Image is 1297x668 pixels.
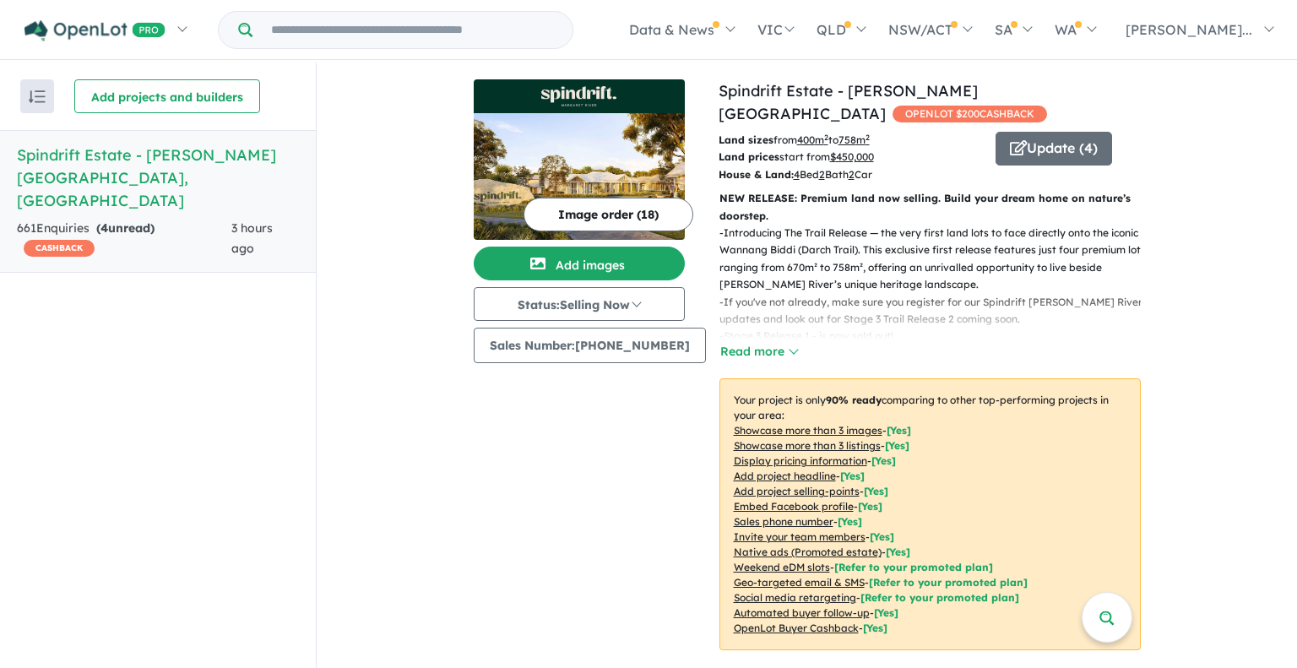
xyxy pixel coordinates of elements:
b: 90 % ready [826,394,882,406]
button: Image order (18) [524,198,693,231]
span: CASHBACK [24,240,95,257]
p: - If you've not already, make sure you register for our Spindrift [PERSON_NAME] River updates and... [719,294,1154,329]
span: OPENLOT $ 200 CASHBACK [893,106,1047,122]
u: 4 [794,168,800,181]
span: [ Yes ] [887,424,911,437]
b: House & Land: [719,168,794,181]
div: 661 Enquir ies [17,219,231,259]
img: Spindrift Estate - Margaret River [474,113,685,240]
a: Spindrift Estate - Margaret River LogoSpindrift Estate - Margaret River [474,79,685,240]
span: to [828,133,870,146]
u: OpenLot Buyer Cashback [734,622,859,634]
strong: ( unread) [96,220,155,236]
u: 400 m [797,133,828,146]
span: [ Yes ] [858,500,882,513]
button: Read more [719,342,799,361]
u: Geo-targeted email & SMS [734,576,865,589]
input: Try estate name, suburb, builder or developer [256,12,569,48]
img: Openlot PRO Logo White [24,20,166,41]
span: [PERSON_NAME]... [1126,21,1252,38]
u: Automated buyer follow-up [734,606,870,619]
span: [ Yes ] [840,470,865,482]
button: Status:Selling Now [474,287,685,321]
a: Spindrift Estate - [PERSON_NAME][GEOGRAPHIC_DATA] [719,81,978,123]
p: from [719,132,983,149]
button: Update (4) [996,132,1112,166]
span: [Yes] [874,606,898,619]
span: [ Yes ] [885,439,909,452]
u: Add project selling-points [734,485,860,497]
span: [Yes] [886,546,910,558]
span: [Refer to your promoted plan] [869,576,1028,589]
u: 2 [849,168,855,181]
span: [ Yes ] [870,530,894,543]
u: Display pricing information [734,454,867,467]
u: Social media retargeting [734,591,856,604]
p: - Introducing The Trail Release — the very first land lots to face directly onto the iconic Wanna... [719,225,1154,294]
p: - Stage 3 Release 1 - is now sold out! Stage 3 Release 2 - is now sold out! Stage 3 Release 3 - i... [719,328,1154,431]
button: Add projects and builders [74,79,260,113]
h5: Spindrift Estate - [PERSON_NAME][GEOGRAPHIC_DATA] , [GEOGRAPHIC_DATA] [17,144,299,212]
b: Land sizes [719,133,773,146]
p: NEW RELEASE: Premium land now selling. Build your dream home on nature’s doorstep. [719,190,1141,225]
img: Spindrift Estate - Margaret River Logo [480,86,678,106]
u: Showcase more than 3 listings [734,439,881,452]
u: Showcase more than 3 images [734,424,882,437]
span: [Yes] [863,622,887,634]
span: [ Yes ] [871,454,896,467]
img: sort.svg [29,90,46,103]
u: $ 450,000 [830,150,874,163]
span: 3 hours ago [231,220,273,256]
span: [ Yes ] [864,485,888,497]
button: Sales Number:[PHONE_NUMBER] [474,328,706,363]
sup: 2 [866,133,870,142]
u: Invite your team members [734,530,866,543]
u: 2 [819,168,825,181]
p: Your project is only comparing to other top-performing projects in your area: - - - - - - - - - -... [719,378,1141,650]
button: Add images [474,247,685,280]
u: Native ads (Promoted estate) [734,546,882,558]
span: [Refer to your promoted plan] [860,591,1019,604]
u: Add project headline [734,470,836,482]
u: Embed Facebook profile [734,500,854,513]
u: 758 m [838,133,870,146]
u: Weekend eDM slots [734,561,830,573]
span: [Refer to your promoted plan] [834,561,993,573]
p: Bed Bath Car [719,166,983,183]
u: Sales phone number [734,515,833,528]
span: [ Yes ] [838,515,862,528]
span: 4 [100,220,108,236]
p: start from [719,149,983,166]
b: Land prices [719,150,779,163]
sup: 2 [824,133,828,142]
